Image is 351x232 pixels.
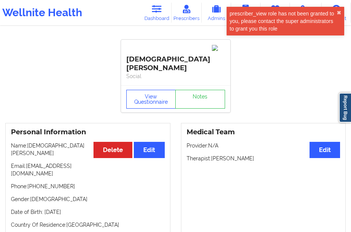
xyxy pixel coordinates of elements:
[322,3,351,23] a: Account
[126,90,176,109] button: View Questionnaire
[134,142,164,158] button: Edit
[126,72,225,80] p: Social
[11,221,165,229] p: Country Of Residence: [GEOGRAPHIC_DATA]
[202,3,231,23] a: Admins
[126,43,225,72] div: [DEMOGRAPHIC_DATA][PERSON_NAME]
[231,3,261,23] a: Coaches
[11,142,165,157] p: Name: [DEMOGRAPHIC_DATA][PERSON_NAME]
[337,10,341,16] button: close
[11,208,165,216] p: Date of Birth: [DATE]
[230,10,337,32] div: prescriber_view role has not been granted to you, please contact the super administrators to gran...
[142,3,172,23] a: Dashboard
[187,142,340,149] p: Provider: N/A
[11,128,165,137] h3: Personal Information
[261,3,290,23] a: Therapists
[172,3,202,23] a: Prescribers
[11,183,165,190] p: Phone: [PHONE_NUMBER]
[175,90,225,109] a: Notes
[339,93,351,123] a: Report Bug
[187,155,340,162] p: Therapist: [PERSON_NAME]
[11,162,165,177] p: Email: [EMAIL_ADDRESS][DOMAIN_NAME]
[93,142,132,158] button: Delete
[290,3,322,23] a: Medications
[310,142,340,158] button: Edit
[11,195,165,203] p: Gender: [DEMOGRAPHIC_DATA]
[212,45,225,51] img: Image%2Fplaceholer-image.png
[187,128,340,137] h3: Medical Team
